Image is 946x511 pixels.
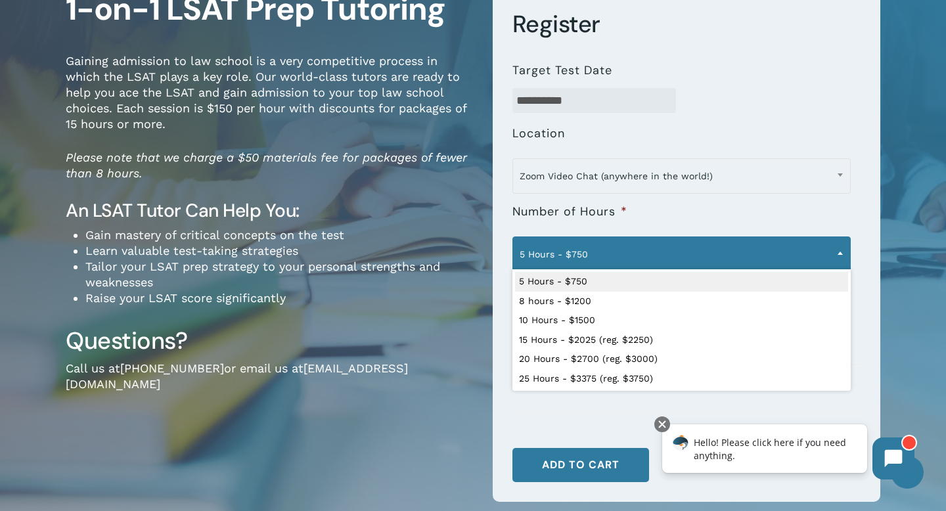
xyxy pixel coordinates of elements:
a: [PHONE_NUMBER] [120,361,224,375]
span: Zoom Video Chat (anywhere in the world!) [512,158,851,194]
label: Number of Hours [512,204,627,219]
li: 20 Hours - $2700 (reg. $3000) [515,349,848,369]
h4: An LSAT Tutor Can Help You: [66,199,473,223]
label: Target Test Date [512,63,612,78]
li: 15 Hours - $2025 (reg. $2250) [515,330,848,350]
em: Please note that we charge a $50 materials fee for packages of fewer than 8 hours. [66,150,467,180]
li: Raise your LSAT score significantly [85,290,473,306]
li: Tailor your LSAT prep strategy to your personal strengths and weaknesses [85,259,473,290]
li: Learn valuable test-taking strategies [85,243,473,259]
li: 25 Hours - $3375 (reg. $3750) [515,369,848,389]
li: 5 Hours - $750 [515,272,848,292]
p: Gaining admission to law school is a very competitive process in which the LSAT plays a key role.... [66,53,473,150]
span: Zoom Video Chat (anywhere in the world!) [513,162,850,190]
li: 10 Hours - $1500 [515,311,848,330]
li: Gain mastery of critical concepts on the test [85,227,473,243]
p: Call us at or email us at [66,361,473,410]
span: 5 Hours - $750 [513,240,850,268]
label: Location [512,126,565,141]
h3: Questions? [66,326,473,356]
li: 8 hours - $1200 [515,292,848,311]
button: Add to cart [512,448,649,482]
span: 5 Hours - $750 [512,236,851,272]
iframe: Chatbot [648,414,928,493]
h3: Register [512,9,861,39]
